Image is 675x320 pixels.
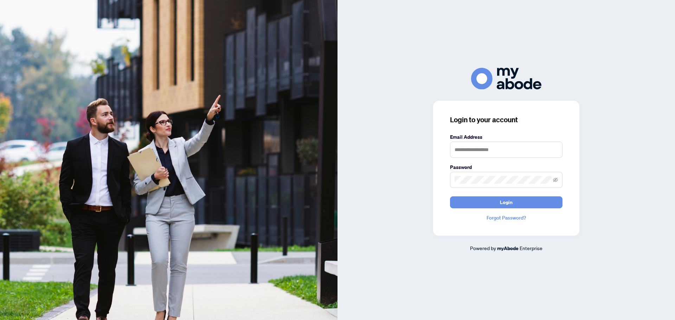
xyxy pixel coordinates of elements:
[450,196,562,208] button: Login
[553,177,558,182] span: eye-invisible
[520,245,542,251] span: Enterprise
[470,245,496,251] span: Powered by
[500,197,513,208] span: Login
[450,214,562,222] a: Forgot Password?
[471,68,541,89] img: ma-logo
[497,244,519,252] a: myAbode
[450,133,562,141] label: Email Address
[450,115,562,125] h3: Login to your account
[450,163,562,171] label: Password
